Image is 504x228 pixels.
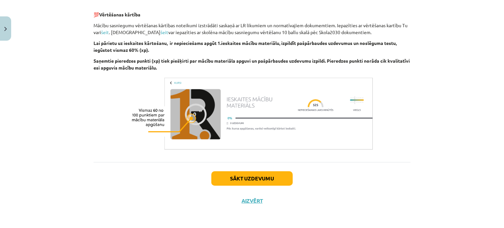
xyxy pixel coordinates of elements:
[94,22,410,36] p: Mācību sasniegumu vērtēšanas kārtības noteikumi izstrādāti saskaņā ar LR likumiem un normatīvajie...
[160,29,168,35] a: šeit
[4,27,7,31] img: icon-close-lesson-0947bae3869378f0d4975bcd49f059093ad1ed9edebbc8119c70593378902aed.svg
[240,197,264,204] button: Aizvērt
[94,11,410,18] p: 💯
[94,58,410,71] strong: Saņemtie pieredzes punkti (xp) tiek piešķirti par mācību materiāla apguvi un pašpārbaudes uzdevum...
[99,11,140,17] strong: Vērtēšanas kārtība
[211,171,293,186] button: Sākt uzdevumu
[101,29,109,35] a: šeit
[94,40,397,53] strong: Lai pārietu uz ieskaites kārtošanu, ir nepieciešams apgūt 1.ieskaites mācību materiālu, izpildīt ...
